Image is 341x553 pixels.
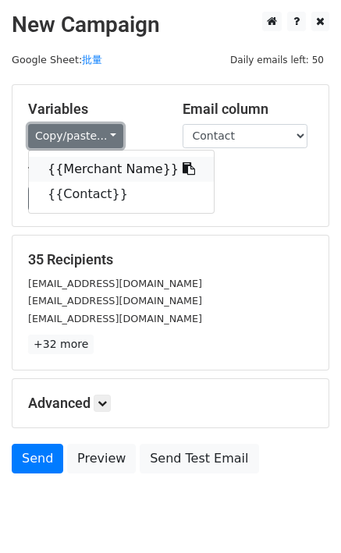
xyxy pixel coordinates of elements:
[140,444,258,473] a: Send Test Email
[28,313,202,324] small: [EMAIL_ADDRESS][DOMAIN_NAME]
[28,101,159,118] h5: Variables
[29,182,214,207] a: {{Contact}}
[28,251,313,268] h5: 35 Recipients
[82,54,102,66] a: 批量
[12,444,63,473] a: Send
[225,51,329,69] span: Daily emails left: 50
[28,295,202,307] small: [EMAIL_ADDRESS][DOMAIN_NAME]
[183,101,314,118] h5: Email column
[28,395,313,412] h5: Advanced
[263,478,341,553] iframe: Chat Widget
[12,54,102,66] small: Google Sheet:
[67,444,136,473] a: Preview
[12,12,329,38] h2: New Campaign
[225,54,329,66] a: Daily emails left: 50
[28,278,202,289] small: [EMAIL_ADDRESS][DOMAIN_NAME]
[29,157,214,182] a: {{Merchant Name}}
[28,335,94,354] a: +32 more
[28,124,123,148] a: Copy/paste...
